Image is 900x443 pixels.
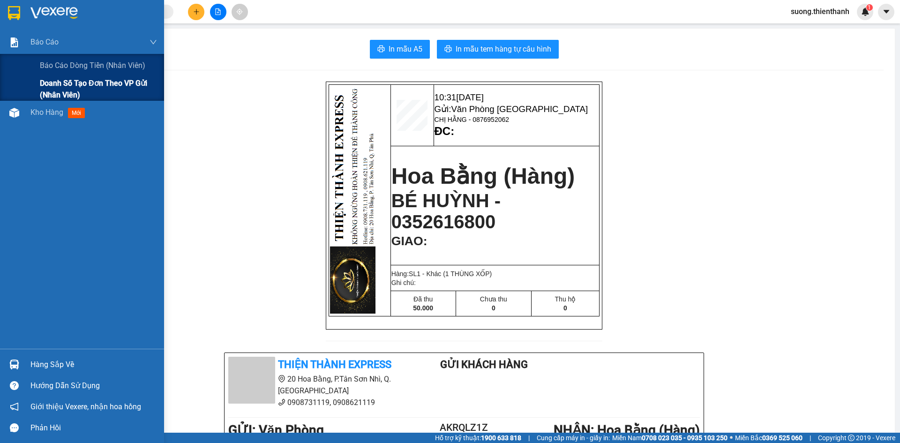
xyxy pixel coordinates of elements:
img: HFRrbPx.png [4,4,12,234]
sup: 1 [866,4,873,11]
span: file-add [215,8,221,15]
span: 1 - Khác (1 THÙNG XỐP) [417,270,492,278]
strong: 1900 633 818 [481,434,521,442]
h2: AKRQLZ1Z [425,420,503,435]
span: Gửi: [46,18,137,38]
span: 10:31 [46,6,95,16]
span: Đã thu [413,295,433,303]
span: Hoa Bằng (Hàng) [391,164,575,188]
span: mới [68,108,85,118]
strong: ĐC: [46,50,66,63]
img: HFRrbPx.png [330,85,378,315]
span: printer [444,45,452,54]
li: 20 Hoa Bằng, P.Tân Sơn Nhì, Q. [GEOGRAPHIC_DATA] [228,373,403,397]
span: Gửi: [435,104,588,114]
span: printer [377,45,385,54]
button: file-add [210,4,226,20]
span: | [528,433,530,443]
span: In mẫu tem hàng tự cấu hình [456,43,551,55]
span: Chưa thu [480,295,507,303]
span: suong.thienthanh [783,6,857,17]
span: Báo cáo [30,36,59,48]
span: Văn Phòng [GEOGRAPHIC_DATA] [451,104,588,114]
strong: 0369 525 060 [762,434,802,442]
span: Ghi chú: [391,279,416,286]
span: aim [236,8,243,15]
div: Hàng sắp về [30,358,157,372]
span: Kho hàng [30,108,63,117]
span: plus [193,8,200,15]
span: [DATE] [67,6,95,16]
span: message [10,423,19,432]
span: | [810,433,811,443]
img: warehouse-icon [9,360,19,369]
img: logo-vxr [8,6,20,20]
span: 10:31 [435,92,484,102]
span: : [423,234,427,248]
img: icon-new-feature [861,8,870,16]
span: 1 [868,4,871,11]
span: Văn Phòng [GEOGRAPHIC_DATA] [46,18,137,38]
span: Giới thiệu Vexere, nhận hoa hồng [30,401,141,413]
img: solution-icon [9,38,19,47]
span: CHỊ HẰNG - 0876952062 [435,116,510,123]
button: printerIn mẫu A5 [370,40,430,59]
strong: ĐC: [435,125,455,137]
span: Miền Bắc [735,433,802,443]
button: printerIn mẫu tem hàng tự cấu hình [437,40,559,59]
b: Gửi khách hàng [440,359,528,370]
strong: 0708 023 035 - 0935 103 250 [642,434,727,442]
span: In mẫu A5 [389,43,422,55]
span: Báo cáo dòng tiền (nhân viên) [40,60,145,71]
span: Hàng:SL [391,270,492,278]
span: down [150,38,157,46]
div: Hướng dẫn sử dụng [30,379,157,393]
span: [DATE] [456,92,484,102]
span: phone [278,398,285,406]
span: caret-down [882,8,891,16]
span: 0 [563,304,567,312]
span: 0 [492,304,495,312]
li: 0908731119, 0908621119 [228,397,403,408]
span: copyright [848,435,855,441]
span: GIAO [391,234,423,248]
b: Thiện Thành Express [278,359,391,370]
span: Hỗ trợ kỹ thuật: [435,433,521,443]
span: Cung cấp máy in - giấy in: [537,433,610,443]
span: CHỊ HẰNG - 0876952062 [46,40,131,48]
b: NHẬN : Hoa Bằng (Hàng) [554,422,700,438]
span: Thu hộ [555,295,576,303]
span: environment [278,375,285,383]
button: plus [188,4,204,20]
button: caret-down [878,4,894,20]
div: Phản hồi [30,421,157,435]
span: notification [10,402,19,411]
span: Miền Nam [612,433,727,443]
span: ⚪️ [730,436,733,440]
span: Doanh số tạo đơn theo VP gửi (nhân viên) [40,77,157,101]
img: warehouse-icon [9,108,19,118]
span: 50.000 [413,304,433,312]
button: aim [232,4,248,20]
span: question-circle [10,381,19,390]
span: BÉ HUỲNH - 0352616800 [391,190,501,232]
